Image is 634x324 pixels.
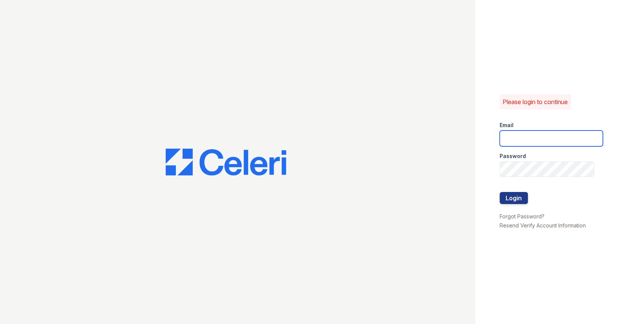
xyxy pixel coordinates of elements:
[500,222,586,229] a: Resend Verify Account Information
[500,213,544,220] a: Forgot Password?
[500,152,526,160] label: Password
[503,97,568,106] p: Please login to continue
[166,149,286,176] img: CE_Logo_Blue-a8612792a0a2168367f1c8372b55b34899dd931a85d93a1a3d3e32e68fde9ad4.png
[500,192,528,204] button: Login
[500,121,514,129] label: Email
